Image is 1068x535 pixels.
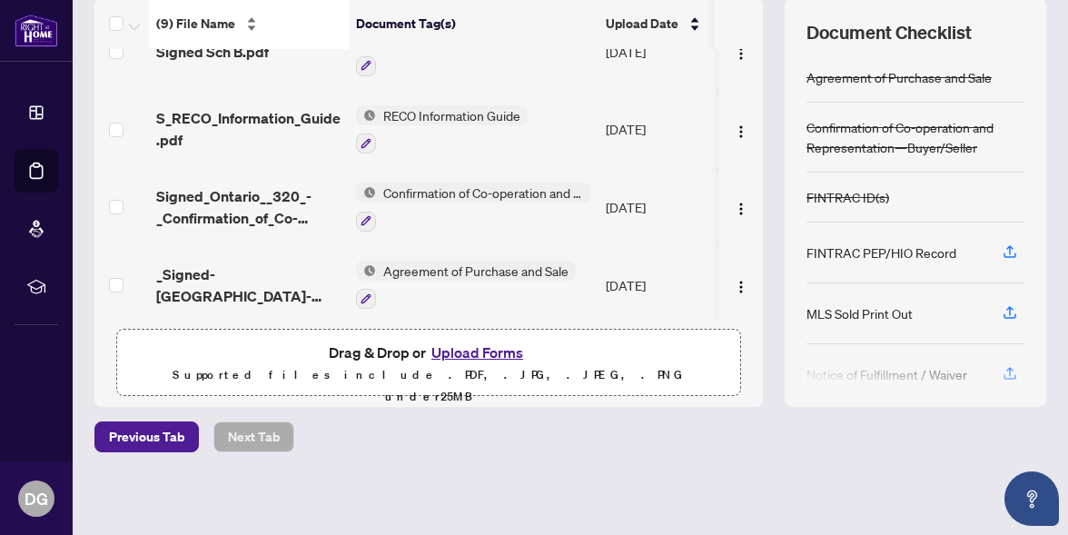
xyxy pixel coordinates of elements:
img: Logo [734,46,748,61]
td: [DATE] [598,246,722,324]
button: Open asap [1004,471,1059,526]
img: Logo [734,202,748,216]
img: Status Icon [356,261,376,281]
span: S_RECO_Information_Guide.pdf [156,107,341,151]
span: _Signed-[GEOGRAPHIC_DATA]-_Agreement_of_Purchase_and_Sale_-_Residential.pdf [156,263,341,307]
div: FINTRAC ID(s) [806,187,889,207]
img: Logo [734,280,748,294]
img: Status Icon [356,183,376,203]
span: Upload Date [606,14,678,34]
button: Upload Forms [426,341,529,364]
div: FINTRAC PEP/HIO Record [806,243,956,263]
td: [DATE] [598,168,722,246]
span: DG [25,486,48,511]
span: Drag & Drop or [329,341,529,364]
button: Logo [727,114,756,144]
td: [DATE] [598,13,722,91]
button: Next Tab [213,421,294,452]
span: Agreement of Purchase and Sale [376,261,576,281]
span: Confirmation of Co-operation and Representation—Buyer/Seller [376,183,591,203]
td: [DATE] [598,91,722,169]
button: Status IconAgreement of Purchase and Sale [356,261,576,310]
img: Status Icon [356,105,376,125]
button: Logo [727,37,756,66]
button: Status IconRECO Information Guide [356,105,528,154]
div: Agreement of Purchase and Sale [806,67,992,87]
span: Signed Sch B.pdf [156,41,269,63]
div: MLS Sold Print Out [806,303,913,323]
button: Logo [727,271,756,300]
div: Confirmation of Co-operation and Representation—Buyer/Seller [806,117,1024,157]
span: Drag & Drop orUpload FormsSupported files include .PDF, .JPG, .JPEG, .PNG under25MB [117,330,740,419]
span: Previous Tab [109,422,184,451]
span: Document Checklist [806,20,972,45]
span: RECO Information Guide [376,105,528,125]
p: Supported files include .PDF, .JPG, .JPEG, .PNG under 25 MB [128,364,729,408]
img: logo [15,14,58,47]
span: Signed_Ontario__320_-_Confirmation_of_Co-operation_and_Representation.pdf [156,185,341,229]
button: Status IconRight at Home Schedule B [356,27,538,76]
button: Status IconConfirmation of Co-operation and Representation—Buyer/Seller [356,183,591,232]
button: Logo [727,193,756,222]
img: Logo [734,124,748,139]
button: Previous Tab [94,421,199,452]
span: (9) File Name [156,14,235,34]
